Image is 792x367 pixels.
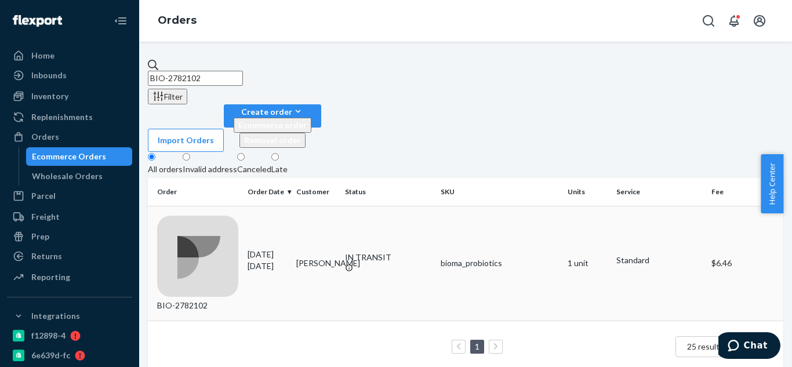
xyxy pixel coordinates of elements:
[612,178,707,206] th: Service
[345,252,431,263] div: IN TRANSIT
[687,341,757,351] span: 25 results per page
[234,118,311,133] button: Ecommerce order
[7,187,132,205] a: Parcel
[296,187,336,197] div: Customer
[7,128,132,146] a: Orders
[148,129,224,152] button: Import Orders
[238,120,307,130] span: Ecommerce order
[7,46,132,65] a: Home
[563,178,612,206] th: Units
[7,66,132,85] a: Inbounds
[7,346,132,365] a: 6e639d-fc
[7,208,132,226] a: Freight
[7,247,132,266] a: Returns
[243,178,292,206] th: Order Date
[152,90,183,103] div: Filter
[31,70,67,81] div: Inbounds
[7,307,132,325] button: Integrations
[7,227,132,246] a: Prep
[239,133,306,148] button: Removal order
[148,153,155,161] input: All orders
[340,178,435,206] th: Status
[761,154,783,213] button: Help Center
[248,260,287,272] p: [DATE]
[237,153,245,161] input: Canceled
[234,106,311,118] div: Create order
[31,111,93,123] div: Replenishments
[31,310,80,322] div: Integrations
[436,178,563,206] th: SKU
[748,9,771,32] button: Open account menu
[271,153,279,161] input: Late
[224,104,321,128] button: Create orderEcommerce orderRemoval order
[473,341,482,351] a: Page 1 is your current page
[26,167,133,186] a: Wholesale Orders
[7,268,132,286] a: Reporting
[31,190,56,202] div: Parcel
[722,9,746,32] button: Open notifications
[31,330,66,341] div: f12898-4
[31,131,59,143] div: Orders
[31,271,70,283] div: Reporting
[13,15,62,27] img: Flexport logo
[31,250,62,262] div: Returns
[248,249,287,272] div: [DATE]
[7,87,132,106] a: Inventory
[31,211,60,223] div: Freight
[148,163,183,175] div: All orders
[109,9,132,32] button: Close Navigation
[183,163,237,175] div: Invalid address
[707,206,783,321] td: $6.46
[31,50,55,61] div: Home
[441,257,558,269] div: bioma_probiotics
[32,151,106,162] div: Ecommerce Orders
[31,231,49,242] div: Prep
[707,178,783,206] th: Fee
[157,216,238,311] div: BIO-2782102
[158,14,197,27] a: Orders
[31,90,68,102] div: Inventory
[271,163,288,175] div: Late
[32,170,103,182] div: Wholesale Orders
[616,255,702,266] p: Standard
[7,326,132,345] a: f12898-4
[31,350,70,361] div: 6e639d-fc
[148,71,243,86] input: Search orders
[148,4,206,38] ol: breadcrumbs
[718,332,780,361] iframe: Opens a widget where you can chat to one of our agents
[7,108,132,126] a: Replenishments
[183,153,190,161] input: Invalid address
[237,163,271,175] div: Canceled
[26,147,133,166] a: Ecommerce Orders
[563,206,612,321] td: 1 unit
[697,9,720,32] button: Open Search Box
[148,89,187,104] button: Filter
[292,206,340,321] td: [PERSON_NAME]
[244,135,301,145] span: Removal order
[148,178,243,206] th: Order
